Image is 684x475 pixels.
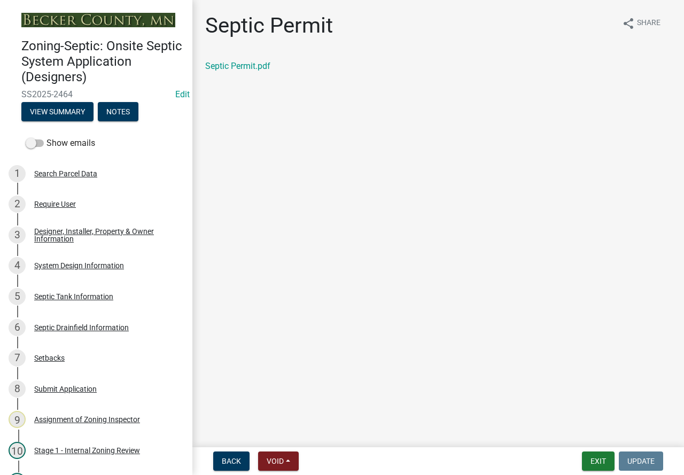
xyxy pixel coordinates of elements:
button: Update [619,451,663,471]
div: 3 [9,227,26,244]
div: 10 [9,442,26,459]
img: Becker County, Minnesota [21,13,175,27]
div: System Design Information [34,262,124,269]
wm-modal-confirm: Edit Application Number [175,89,190,99]
div: Stage 1 - Internal Zoning Review [34,447,140,454]
button: shareShare [613,13,669,34]
wm-modal-confirm: Summary [21,108,94,116]
div: 9 [9,411,26,428]
span: Back [222,457,241,465]
div: Septic Drainfield Information [34,324,129,331]
h1: Septic Permit [205,13,333,38]
div: Submit Application [34,385,97,393]
span: Update [627,457,655,465]
div: Require User [34,200,76,208]
div: 2 [9,196,26,213]
button: Notes [98,102,138,121]
div: Search Parcel Data [34,170,97,177]
button: View Summary [21,102,94,121]
div: 5 [9,288,26,305]
button: Void [258,451,299,471]
button: Back [213,451,250,471]
wm-modal-confirm: Notes [98,108,138,116]
i: share [622,17,635,30]
span: SS2025-2464 [21,89,171,99]
div: 4 [9,257,26,274]
div: Septic Tank Information [34,293,113,300]
a: Edit [175,89,190,99]
div: 8 [9,380,26,398]
h4: Zoning-Septic: Onsite Septic System Application (Designers) [21,38,184,84]
span: Share [637,17,660,30]
div: 7 [9,349,26,367]
button: Exit [582,451,615,471]
div: 1 [9,165,26,182]
div: Designer, Installer, Property & Owner Information [34,228,175,243]
a: Septic Permit.pdf [205,61,270,71]
div: 6 [9,319,26,336]
div: Setbacks [34,354,65,362]
div: Assignment of Zoning Inspector [34,416,140,423]
label: Show emails [26,137,95,150]
span: Void [267,457,284,465]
